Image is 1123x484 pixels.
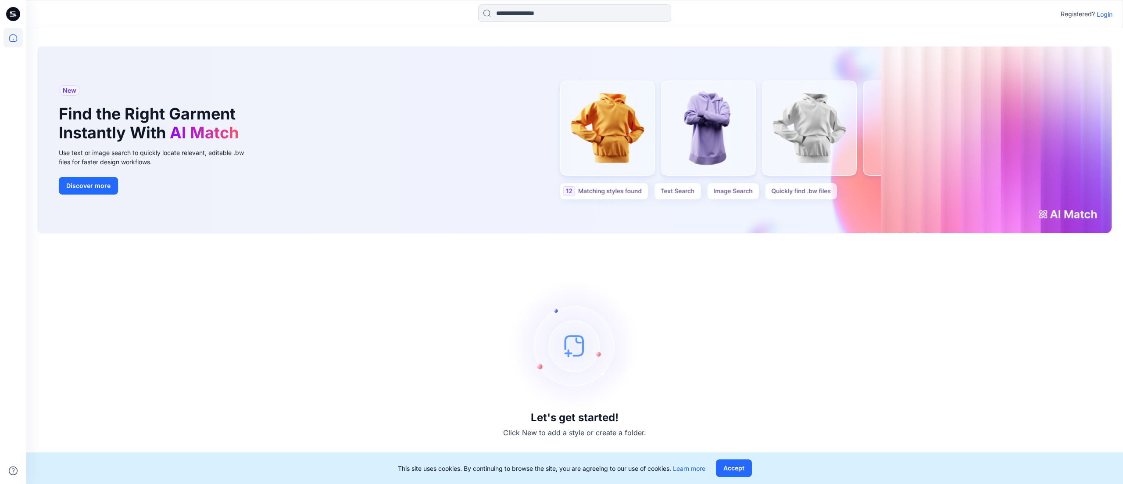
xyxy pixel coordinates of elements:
[673,465,705,472] a: Learn more
[170,123,239,142] span: AI Match
[509,280,640,412] img: empty-state-image.svg
[59,105,243,142] h1: Find the Right Garment Instantly With
[1061,9,1095,19] p: Registered?
[59,177,118,195] button: Discover more
[59,148,256,166] div: Use text or image search to quickly locate relevant, editable .bw files for faster design workflows.
[63,85,76,96] span: New
[531,412,619,424] h3: Let's get started!
[503,427,646,438] p: Click New to add a style or create a folder.
[1097,10,1112,19] p: Login
[716,459,752,477] button: Accept
[398,464,705,473] p: This site uses cookies. By continuing to browse the site, you are agreeing to our use of cookies.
